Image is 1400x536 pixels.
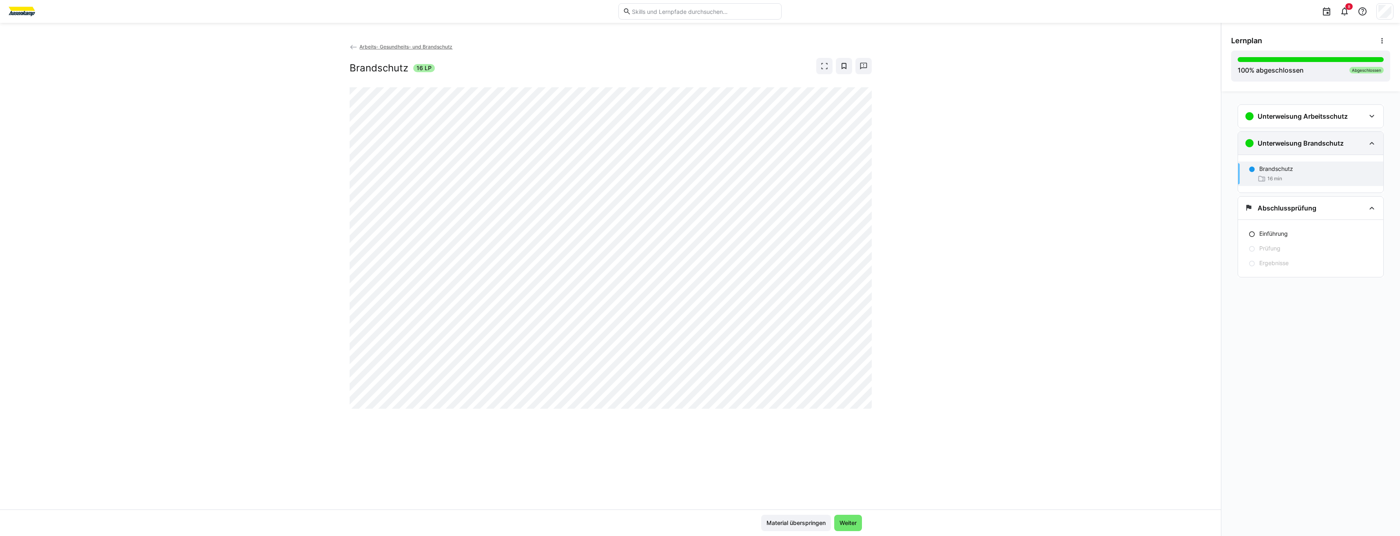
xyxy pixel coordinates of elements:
[350,44,453,50] a: Arbeits- Gesundheits- und Brandschutz
[1259,165,1293,173] p: Brandschutz
[416,64,432,72] span: 16 LP
[1231,36,1262,45] span: Lernplan
[1267,175,1282,182] span: 16 min
[350,62,408,74] h2: Brandschutz
[359,44,452,50] span: Arbeits- Gesundheits- und Brandschutz
[1259,230,1288,238] p: Einführung
[765,519,827,527] span: Material überspringen
[838,519,858,527] span: Weiter
[1238,65,1304,75] div: % abgeschlossen
[1349,67,1384,73] div: Abgeschlossen
[1258,139,1344,147] h3: Unterweisung Brandschutz
[761,515,831,531] button: Material überspringen
[1258,112,1348,120] h3: Unterweisung Arbeitsschutz
[1348,4,1350,9] span: 8
[1238,66,1249,74] span: 100
[834,515,862,531] button: Weiter
[1259,244,1280,252] p: Prüfung
[1258,204,1316,212] h3: Abschlussprüfung
[1259,259,1289,267] p: Ergebnisse
[631,8,777,15] input: Skills und Lernpfade durchsuchen…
